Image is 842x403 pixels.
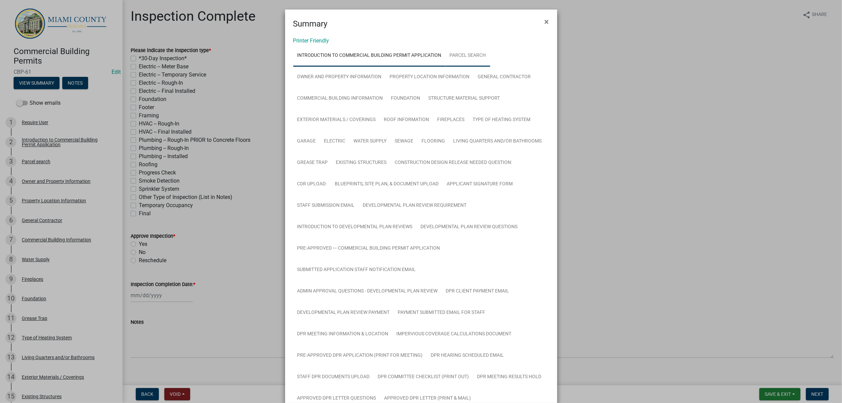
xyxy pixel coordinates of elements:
a: Applicant Signature Form [443,173,517,195]
a: DPR Hearing Scheduled Email [427,345,508,367]
a: Fireplaces [433,109,469,131]
a: Property Location Information [386,66,474,88]
a: Introduction to Developmental Plan Reviews [293,216,417,238]
a: Water Supply [350,131,391,152]
a: Pre-Approved --- Commercial Building Permit Application [293,238,444,259]
a: Developmental Plan Review Payment [293,302,394,324]
a: Admin Approval Questions - Developmental Plan Review [293,281,442,302]
a: Structure Material Support [425,88,504,110]
a: Introduction to Commercial Building Permit Application [293,45,446,67]
a: Developmental Plan Review Questions [417,216,522,238]
a: Construction Design Release Needed Question: [391,152,516,174]
a: Printer Friendly [293,37,329,44]
a: Type of Heating System [469,109,535,131]
a: Parcel search [446,45,490,67]
a: DPR Committee Checklist (Print Out) [374,366,473,388]
a: CDR Upload: [293,173,331,195]
a: Submitted Application Staff Notification Email [293,259,420,281]
button: Close [539,12,555,31]
a: Electric [320,131,350,152]
h4: Summary [293,18,328,30]
a: DPR Client Payment Email [442,281,513,302]
a: Owner and Property Information [293,66,386,88]
span: × [545,17,549,27]
a: Living Quarters and/or Bathrooms [449,131,546,152]
a: Pre-Approved DPR Application (Print for Meeting) [293,345,427,367]
a: Foundation [387,88,425,110]
a: Staff Submission Email [293,195,359,217]
a: Flooring [418,131,449,152]
a: Staff DPR Documents Upload [293,366,374,388]
a: Commercial Building Information [293,88,387,110]
a: Grease Trap [293,152,332,174]
a: Sewage [391,131,418,152]
a: Garage [293,131,320,152]
a: General Contractor [474,66,535,88]
a: Developmental Plan Review Requirement [359,195,471,217]
a: Blueprints, Site Plan, & Document Upload [331,173,443,195]
a: DPR Meeting Information & Location [293,323,393,345]
a: Existing Structures [332,152,391,174]
a: Payment Submitted Email for Staff [394,302,490,324]
a: Exterior Materials / Coverings [293,109,380,131]
a: Roof Information [380,109,433,131]
a: DPR Meeting Results Hold [473,366,546,388]
a: Impervious Coverage Calculations Document [393,323,516,345]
